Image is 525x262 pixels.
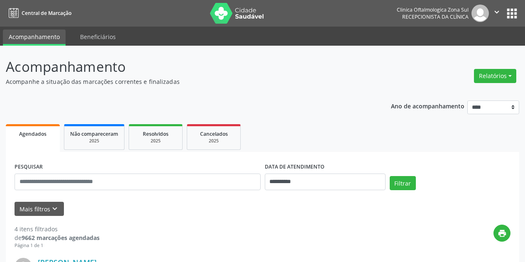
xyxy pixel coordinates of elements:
span: Resolvidos [143,130,168,137]
div: de [15,233,100,242]
button: print [493,225,510,242]
span: Não compareceram [70,130,118,137]
button: Mais filtroskeyboard_arrow_down [15,202,64,216]
i: print [498,229,507,238]
a: Central de Marcação [6,6,71,20]
span: Recepcionista da clínica [402,13,469,20]
label: DATA DE ATENDIMENTO [265,161,325,174]
span: Central de Marcação [22,10,71,17]
div: Clinica Oftalmologica Zona Sul [397,6,469,13]
a: Acompanhamento [3,29,66,46]
button:  [489,5,505,22]
label: PESQUISAR [15,161,43,174]
button: Filtrar [390,176,416,190]
div: 2025 [193,138,234,144]
span: Cancelados [200,130,228,137]
div: 2025 [135,138,176,144]
div: 4 itens filtrados [15,225,100,233]
div: Página 1 de 1 [15,242,100,249]
span: Agendados [19,130,46,137]
button: Relatórios [474,69,516,83]
button: apps [505,6,519,21]
i: keyboard_arrow_down [50,204,59,213]
i:  [492,7,501,17]
p: Acompanhe a situação das marcações correntes e finalizadas [6,77,365,86]
strong: 9662 marcações agendadas [22,234,100,242]
a: Beneficiários [74,29,122,44]
p: Ano de acompanhamento [391,100,464,111]
img: img [471,5,489,22]
div: 2025 [70,138,118,144]
p: Acompanhamento [6,56,365,77]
